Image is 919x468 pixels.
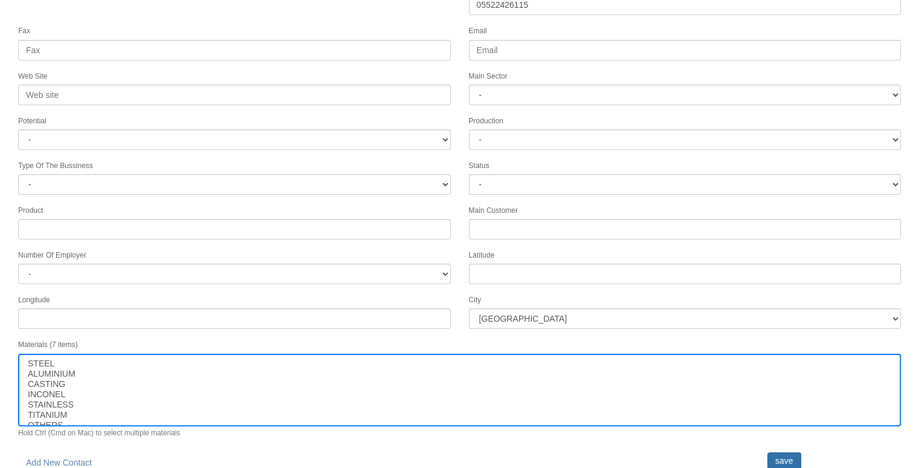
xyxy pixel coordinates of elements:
label: Fax [18,26,30,36]
label: Longitude [18,295,50,305]
label: Main Customer [469,206,518,216]
label: Production [469,116,503,126]
option: INCONEL [27,389,892,400]
label: Web Site [18,71,47,82]
input: Fax [18,40,451,60]
label: City [469,295,482,305]
option: CASTING [27,379,892,389]
label: Latitude [469,250,495,261]
label: Materials (7 items) [18,340,78,350]
label: Number Of Employer [18,250,86,261]
label: Email [469,26,487,36]
label: Potential [18,116,47,126]
input: Web site [18,85,451,105]
option: STAINLESS [27,400,892,410]
option: TITANIUM [27,410,892,420]
label: Type Of The Bussiness [18,161,93,171]
input: Email [469,40,901,60]
option: OTHERS [27,420,892,431]
label: Product [18,206,43,216]
option: ALUMINIUM [27,369,892,379]
label: Status [469,161,489,171]
small: Hold Ctrl (Cmd on Mac) to select multiple materials [18,429,180,437]
label: Main Sector [469,71,508,82]
option: STEEL [27,359,892,369]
